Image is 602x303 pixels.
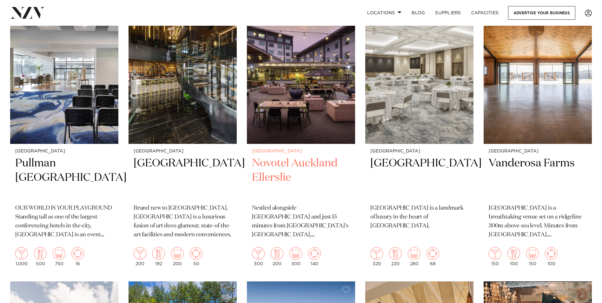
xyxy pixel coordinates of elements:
img: dining.png [152,247,165,260]
img: theatre.png [289,247,302,260]
img: dining.png [389,247,402,260]
div: 192 [152,247,165,266]
small: [GEOGRAPHIC_DATA] [489,149,587,154]
img: theatre.png [526,247,539,260]
h2: Pullman [GEOGRAPHIC_DATA] [15,156,113,199]
p: Brand new to [GEOGRAPHIC_DATA], [GEOGRAPHIC_DATA] is a luxurious fusion of art deco glamour, stat... [134,204,232,239]
div: 140 [308,247,321,266]
div: 50 [190,247,202,266]
h2: Vanderosa Farms [489,156,587,199]
div: 750 [53,247,65,266]
img: cocktail.png [252,247,265,260]
p: [GEOGRAPHIC_DATA] is a breathtaking venue set on a ridgeline 300m above sea level. Minutes from [... [489,204,587,239]
img: cocktail.png [370,247,383,260]
div: 16 [71,247,84,266]
img: theatre.png [171,247,184,260]
img: theatre.png [53,247,65,260]
img: nzv-logo.png [10,7,45,18]
a: Advertise your business [508,6,575,20]
div: 280 [408,247,420,266]
h2: [GEOGRAPHIC_DATA] [134,156,232,199]
img: dining.png [507,247,520,260]
div: 300 [289,247,302,266]
img: cocktail.png [15,247,28,260]
a: Capacities [466,6,504,20]
img: dining.png [34,247,47,260]
img: meeting.png [71,247,84,260]
div: 1,000 [15,247,28,266]
img: dining.png [271,247,283,260]
div: 68 [427,247,439,266]
a: BLOG [407,6,430,20]
img: meeting.png [190,247,202,260]
div: 200 [171,247,184,266]
small: [GEOGRAPHIC_DATA] [15,149,113,154]
div: 200 [134,247,146,266]
small: [GEOGRAPHIC_DATA] [252,149,350,154]
a: SUPPLIERS [430,6,466,20]
div: 500 [34,247,47,266]
img: theatre.png [408,247,420,260]
div: 300 [252,247,265,266]
a: Locations [362,6,407,20]
h2: [GEOGRAPHIC_DATA] [370,156,468,199]
p: [GEOGRAPHIC_DATA] is a landmark of luxury in the heart of [GEOGRAPHIC_DATA]. [370,204,468,231]
div: 150 [489,247,501,266]
img: cocktail.png [134,247,146,260]
img: meeting.png [427,247,439,260]
div: 100 [545,247,558,266]
div: 100 [507,247,520,266]
p: OUR WORLD IS YOUR PLAYGROUND Standing tall as one of the largest conferencing hotels in the city,... [15,204,113,239]
div: 150 [526,247,539,266]
div: 220 [389,247,402,266]
small: [GEOGRAPHIC_DATA] [370,149,468,154]
p: Nestled alongside [GEOGRAPHIC_DATA] and just 15 minutes from [GEOGRAPHIC_DATA]'s [GEOGRAPHIC_DATA... [252,204,350,239]
h2: Novotel Auckland Ellerslie [252,156,350,199]
div: 320 [370,247,383,266]
img: cocktail.png [489,247,501,260]
div: 200 [271,247,283,266]
img: meeting.png [545,247,558,260]
small: [GEOGRAPHIC_DATA] [134,149,232,154]
img: meeting.png [308,247,321,260]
